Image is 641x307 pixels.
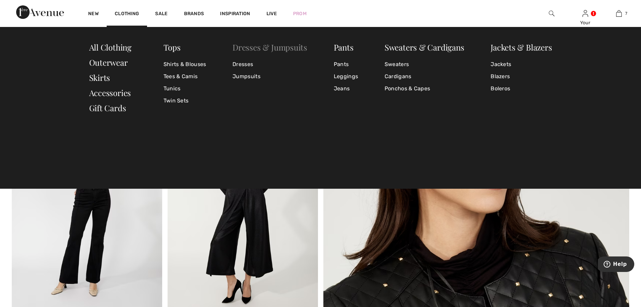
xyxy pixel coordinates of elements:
a: Leggings [334,70,358,83]
a: Prom [293,10,307,17]
a: Jackets & Blazers [491,42,552,53]
a: Tees & Camis [164,70,206,83]
a: Sale [155,11,168,18]
a: Skirts [89,72,110,83]
a: Accessories [89,87,131,98]
a: Blazers [491,70,552,83]
a: Dresses & Jumpsuits [233,42,307,53]
a: Shirts & Blouses [164,58,206,70]
a: 7 [602,9,635,18]
span: Inspiration [220,11,250,18]
a: Ponchos & Capes [385,83,464,95]
a: Pants [334,58,358,70]
a: Twin Sets [164,95,206,107]
a: Tunics [164,83,206,95]
a: Boleros [491,83,552,95]
a: Tops [164,42,181,53]
a: Cardigans [385,70,464,83]
a: Live [266,10,277,17]
a: Clothing [115,11,139,18]
a: Sweaters [385,58,464,70]
a: Sign In [582,10,588,17]
div: Your [569,19,602,26]
iframe: Opens a widget where you can find more information [598,256,634,273]
a: All Clothing [89,42,132,53]
a: Dresses [233,58,307,70]
a: Gift Cards [89,102,126,113]
span: 7 [625,10,627,17]
a: New [88,11,99,18]
img: My Bag [616,9,622,18]
img: My Info [582,9,588,18]
img: 1ère Avenue [16,5,64,19]
a: Brands [184,11,204,18]
a: Pants [334,42,354,53]
a: Sweaters & Cardigans [385,42,464,53]
a: Jeans [334,83,358,95]
a: Jackets [491,58,552,70]
a: Outerwear [89,57,128,68]
a: Jumpsuits [233,70,307,83]
img: search the website [549,9,555,18]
